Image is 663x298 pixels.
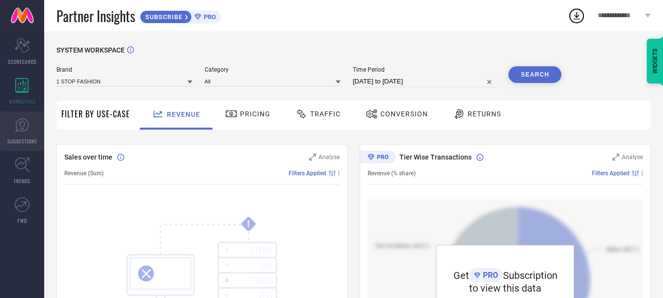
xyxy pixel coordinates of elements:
[453,270,469,281] span: Get
[8,58,37,65] span: SCORECARDS
[247,218,250,230] tspan: !
[368,170,416,177] span: Revenue (% share)
[338,170,340,177] span: |
[64,170,104,177] span: Revenue (Sum)
[167,110,200,118] span: Revenue
[61,108,130,120] span: Filter By Use-Case
[14,177,30,185] span: TRENDS
[353,76,497,87] input: Select time period
[201,13,216,21] span: PRO
[360,151,396,165] div: Premium
[240,110,270,118] span: Pricing
[612,154,619,161] svg: Zoom
[56,6,135,26] span: Partner Insights
[310,110,341,118] span: Traffic
[480,271,498,280] span: PRO
[592,170,630,177] span: Filters Applied
[399,153,472,161] span: Tier Wise Transactions
[309,154,316,161] svg: Zoom
[318,154,340,161] span: Analyse
[140,13,185,21] span: SUBSCRIBE
[7,137,37,145] span: SUGGESTIONS
[289,170,326,177] span: Filters Applied
[140,8,221,24] a: SUBSCRIBEPRO
[641,170,643,177] span: |
[508,66,561,83] button: Search
[56,66,192,73] span: Brand
[56,46,125,54] span: SYSTEM WORKSPACE
[568,7,585,25] div: Open download list
[353,66,497,73] span: Time Period
[380,110,428,118] span: Conversion
[18,217,27,224] span: FWD
[503,270,557,281] span: Subscription
[622,154,643,161] span: Analyse
[205,66,341,73] span: Category
[469,282,541,294] span: to view this data
[468,110,501,118] span: Returns
[9,98,36,105] span: WORKSPACE
[64,153,112,161] span: Sales over time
